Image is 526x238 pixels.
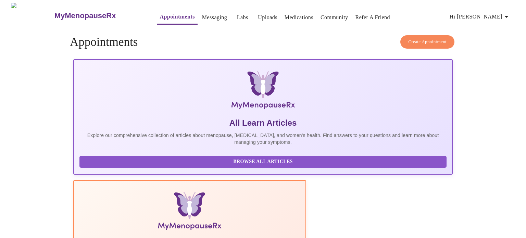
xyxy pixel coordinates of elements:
span: Hi [PERSON_NAME] [450,12,511,22]
button: Browse All Articles [79,156,447,168]
img: MyMenopauseRx Logo [136,71,389,112]
h3: MyMenopauseRx [54,11,116,20]
a: Uploads [258,13,277,22]
a: Labs [237,13,248,22]
span: Browse All Articles [86,158,440,166]
button: Appointments [157,10,197,25]
button: Hi [PERSON_NAME] [447,10,513,24]
button: Create Appointment [400,35,454,49]
img: Menopause Manual [114,192,265,233]
button: Uploads [255,11,280,24]
a: Medications [285,13,313,22]
p: Explore our comprehensive collection of articles about menopause, [MEDICAL_DATA], and women's hea... [79,132,447,146]
button: Medications [282,11,316,24]
a: MyMenopauseRx [53,4,143,28]
a: Community [321,13,348,22]
button: Community [318,11,351,24]
img: MyMenopauseRx Logo [11,3,53,28]
button: Labs [231,11,253,24]
a: Refer a Friend [355,13,390,22]
span: Create Appointment [408,38,447,46]
a: Appointments [160,12,195,22]
a: Messaging [202,13,227,22]
button: Messaging [199,11,230,24]
a: Browse All Articles [79,158,448,164]
h4: Appointments [70,35,456,49]
button: Refer a Friend [353,11,393,24]
h5: All Learn Articles [79,117,447,128]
